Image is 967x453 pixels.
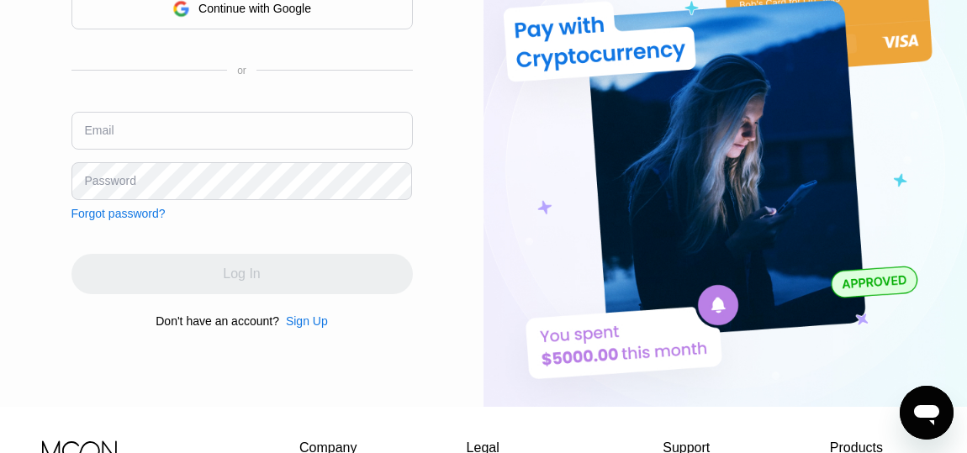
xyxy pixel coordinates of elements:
iframe: Button to launch messaging window [900,386,954,440]
div: Password [85,174,136,187]
div: Email [85,124,114,137]
div: or [237,65,246,76]
div: Don't have an account? [156,314,279,328]
div: Forgot password? [71,207,166,220]
div: Sign Up [279,314,328,328]
div: Continue with Google [198,2,311,15]
div: Sign Up [286,314,328,328]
